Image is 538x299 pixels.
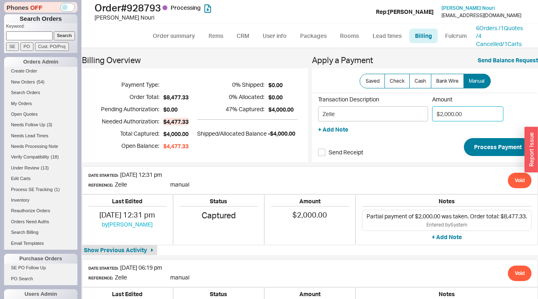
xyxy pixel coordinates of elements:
span: $0.00 [163,106,178,114]
div: Orders Admin [4,57,77,67]
span: $0.00 [268,93,294,101]
h3: Billing Overview [82,56,308,68]
span: $4,477.33 [163,118,189,126]
input: Send Receipt [318,149,325,156]
span: -$4,000.00 [268,130,295,137]
a: PO Search [4,275,77,283]
input: Search [54,31,75,40]
a: /1Carts [502,40,522,47]
button: Void [508,266,531,281]
button: Send Balance Request [478,56,538,64]
a: Open Quotes [4,110,77,119]
a: Needs Lead Times [4,132,77,140]
span: $8,477.33 [163,93,189,101]
h5: Shipped/Allocated Balance [197,128,267,139]
div: Entered by System [367,222,527,229]
button: Show Previous Activity [82,245,157,255]
span: Zelle [115,274,127,281]
a: Rooms [334,29,365,43]
a: Verify Compatibility(18) [4,153,77,161]
h5: Last Edited [88,198,167,207]
span: ( 1 ) [54,187,59,192]
h6: Reference: [88,183,113,187]
h5: 0 % Shipped: [197,79,264,91]
a: SE PO Follow Up [4,264,77,272]
span: Verify Compatibility [11,154,49,159]
div: by [PERSON_NAME] [88,220,167,229]
div: Captured [180,210,258,221]
span: $0.00 [268,81,294,89]
span: ( 13 ) [41,165,49,170]
span: ( 3 ) [47,122,52,127]
a: Email Templates [4,239,77,248]
span: ( 18 ) [51,154,59,159]
span: Manual [469,78,485,84]
a: Search Orders [4,88,77,97]
span: Amount [432,96,503,103]
a: Orders Need Auths [4,218,77,226]
span: Transaction Description [318,96,428,103]
input: Cust. PO/Proj [35,42,69,51]
span: [DATE] 06:19 pm [120,264,162,271]
h5: Order Total: [92,91,159,103]
span: Saved [366,78,380,84]
span: Under Review [11,165,39,170]
a: Under Review(13) [4,164,77,172]
h5: Pending Authorization: [92,103,159,115]
a: Lead times [367,29,408,43]
input: Amount [432,106,503,121]
a: Order summary [147,29,201,43]
h5: Payment Type: [92,79,159,91]
h5: Amount [271,198,349,207]
a: New Orders(54) [4,78,77,86]
span: Void [515,268,525,278]
a: Needs Follow Up(3) [4,121,77,129]
h5: Total Captured: [92,128,159,140]
div: Purchase Orders [4,254,77,264]
span: Show Previous Activity [84,246,147,254]
span: Needs Follow Up [11,122,45,127]
h5: 47 % Captured: [197,103,264,115]
span: Zelle [115,181,127,188]
span: New Orders [11,79,35,84]
span: Process SE Tracking [11,187,53,192]
span: Processing [171,4,201,11]
span: $4,000.00 [268,106,294,114]
span: Needs Processing Note [11,144,58,149]
span: [DATE] 12:31 pm [120,171,162,178]
input: SE [6,42,19,51]
a: Items [203,29,229,43]
span: manual [170,274,189,281]
input: PO [20,42,33,51]
span: Process Payment [474,142,522,152]
a: Reauthorize Orders [4,207,77,215]
div: [EMAIL_ADDRESS][DOMAIN_NAME] [441,13,521,18]
span: Bank Wire [436,78,459,84]
h6: Date Started: [88,173,118,177]
a: 6Orders /1Quotes /4 Cancelled [476,24,523,47]
p: Keyword: [6,23,77,31]
span: manual [170,181,189,188]
a: User info [257,29,293,43]
span: [PERSON_NAME] Nouri [441,5,495,11]
div: Partial payment of $2,000.00 was taken. Order total: $8,477.33. [362,210,531,231]
a: CRM [231,29,255,43]
div: Phones [4,2,77,13]
span: ( 54 ) [37,79,45,84]
h3: Apply a Payment [312,56,538,68]
span: OFF [30,3,42,12]
h5: 0 % Allocated: [197,91,264,103]
button: + Add Note [432,233,462,241]
a: Fulcrum [439,29,473,43]
a: Packages [294,29,333,43]
h5: Status [180,198,258,207]
div: Rep: [PERSON_NAME] [376,8,434,16]
h5: Open Balance: [92,140,159,152]
h5: Needed Authorization: [92,115,159,128]
span: Check [390,78,404,84]
button: + Add Note [318,125,348,134]
a: Needs Processing Note [4,142,77,151]
h1: Search Orders [4,14,77,23]
a: Inventory [4,196,77,204]
span: Send Receipt [329,148,363,156]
